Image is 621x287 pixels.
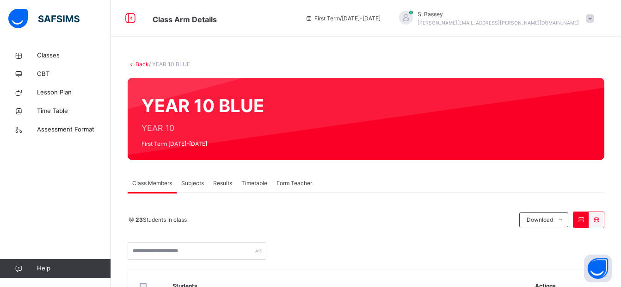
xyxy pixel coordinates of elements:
span: S. Bassey [418,10,579,19]
span: Download [527,216,553,224]
span: Help [37,264,111,273]
span: CBT [37,69,111,79]
span: Time Table [37,106,111,116]
div: S.Bassey [390,10,599,27]
span: [PERSON_NAME][EMAIL_ADDRESS][PERSON_NAME][DOMAIN_NAME] [418,20,579,25]
span: Results [213,179,232,187]
span: Lesson Plan [37,88,111,97]
span: / YEAR 10 BLUE [149,61,190,68]
span: Subjects [181,179,204,187]
span: Class Arm Details [153,15,217,24]
span: Students in class [135,216,187,224]
img: safsims [8,9,80,28]
span: session/term information [305,14,381,23]
span: Assessment Format [37,125,111,134]
span: Timetable [241,179,267,187]
span: Class Members [132,179,172,187]
button: Open asap [584,255,612,282]
span: Form Teacher [277,179,312,187]
a: Back [135,61,149,68]
span: Classes [37,51,111,60]
b: 23 [135,216,143,223]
